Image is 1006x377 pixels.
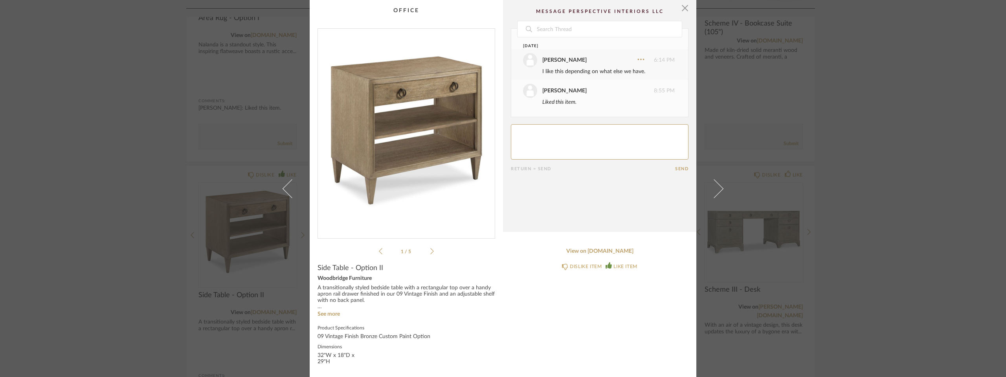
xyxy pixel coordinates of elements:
div: [DATE] [523,43,660,49]
button: Send [675,166,688,171]
span: 1 [401,249,405,254]
span: / [405,249,408,254]
a: See more [318,311,340,317]
div: Woodbridge Furniture [318,276,495,282]
div: 6:14 PM [523,53,675,67]
div: A transitionally styled bedside table with a rectangular top over a handy apron rail drawer finis... [318,285,495,310]
input: Search Thread [536,21,682,37]
span: Side Table - Option II [318,264,383,272]
label: Product Specifications [318,324,495,331]
a: View on [DOMAIN_NAME] [511,248,688,255]
div: Liked this item. [542,98,675,107]
div: DISLIKE ITEM [570,263,602,270]
div: [PERSON_NAME] [542,56,587,64]
div: 09 Vintage Finish Bronze Custom Paint Option [318,334,495,340]
img: 591c69d5-27c9-4ae7-a1da-2d2f7689dd90_1000x1000.jpg [318,29,495,232]
div: LIKE ITEM [613,263,637,270]
div: 0 [318,29,495,232]
div: [PERSON_NAME] [542,86,587,95]
label: Dimensions [318,343,365,349]
div: Return = Send [511,166,675,171]
div: 8:55 PM [523,84,675,98]
div: I like this depending on what else we have. [542,67,675,76]
span: 5 [408,249,412,254]
div: 32"W x 18"D x 29"H [318,353,365,365]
